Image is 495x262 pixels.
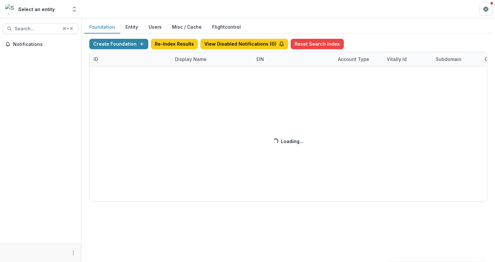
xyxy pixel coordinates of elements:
button: Open entity switcher [70,3,79,16]
span: Notifications [13,42,76,47]
a: Flightcontrol [212,23,241,30]
button: More [69,249,77,257]
button: Misc / Cache [167,21,207,34]
button: Foundation [84,21,120,34]
button: Users [143,21,167,34]
button: Search... [3,23,79,34]
div: ⌘ + K [61,25,74,32]
button: Notifications [3,39,79,50]
div: Select an entity [18,6,55,13]
button: Entity [120,21,143,34]
span: Search... [15,26,59,32]
img: Select an entity [5,4,16,14]
button: Get Help [479,3,492,16]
